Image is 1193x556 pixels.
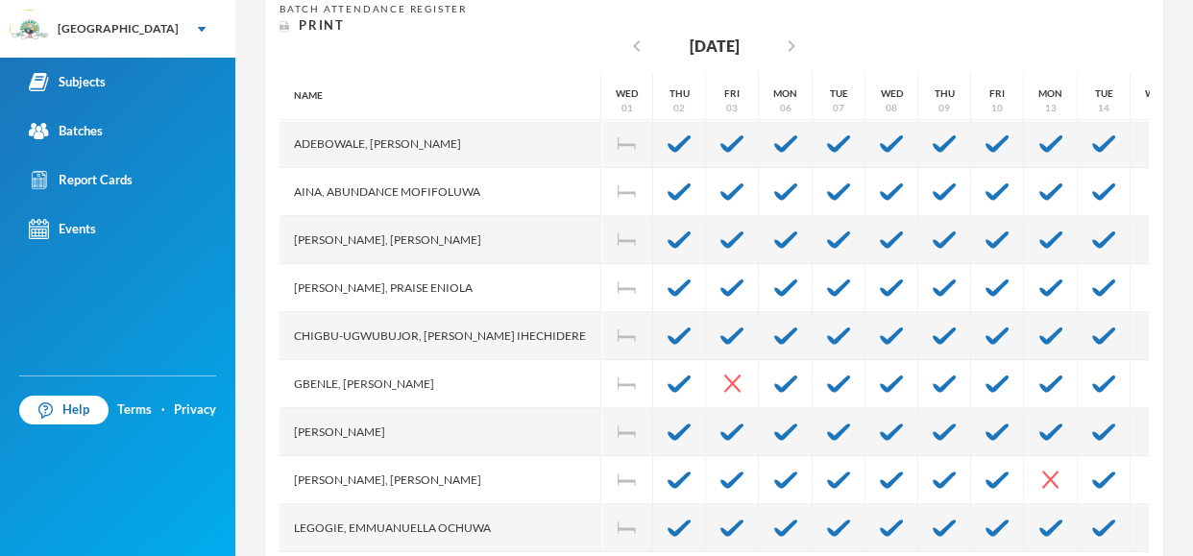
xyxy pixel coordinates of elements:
div: Wed [616,86,638,101]
div: Name [280,72,601,120]
div: 13 [1045,101,1057,115]
div: Wed [881,86,903,101]
div: · [161,400,165,420]
div: [GEOGRAPHIC_DATA] [58,20,179,37]
div: 09 [938,101,950,115]
div: Events [29,219,96,239]
a: Help [19,396,109,424]
div: Independence Day [601,408,653,456]
div: [PERSON_NAME], [PERSON_NAME] [280,216,601,264]
div: Independence Day [601,504,653,552]
div: Chigbu-ugwubujor, [PERSON_NAME] Ihechidere [280,312,601,360]
div: Independence Day [601,216,653,264]
div: Mon [1038,86,1062,101]
div: Subjects [29,72,106,92]
a: Privacy [174,400,216,420]
div: [PERSON_NAME], [PERSON_NAME] [280,456,601,504]
div: 14 [1098,101,1109,115]
div: 03 [726,101,738,115]
div: Fri [724,86,740,101]
img: logo [11,11,49,49]
div: Independence Day [601,312,653,360]
a: Terms [117,400,152,420]
span: Print [299,17,345,33]
div: Adebowale, [PERSON_NAME] [280,120,601,168]
div: Gbenle, [PERSON_NAME] [280,360,601,408]
div: Batches [29,121,103,141]
div: Aina, Abundance Mofifoluwa [280,168,601,216]
div: Mon [773,86,797,101]
div: Independence Day [601,264,653,312]
i: chevron_right [780,35,803,58]
div: [PERSON_NAME], Praise Eniola [280,264,601,312]
span: Batch Attendance Register [280,3,467,14]
div: Thu [935,86,955,101]
div: 01 [621,101,633,115]
div: [PERSON_NAME] [280,408,601,456]
div: 06 [780,101,791,115]
div: Report Cards [29,170,133,190]
div: 02 [673,101,685,115]
div: 10 [991,101,1003,115]
div: Independence Day [601,120,653,168]
div: Tue [1095,86,1113,101]
div: Thu [670,86,690,101]
div: Legogie, Emmuanuella Ochuwa [280,504,601,552]
div: 07 [833,101,844,115]
i: chevron_left [625,35,648,58]
div: Independence Day [601,456,653,504]
div: Independence Day [601,360,653,408]
div: Fri [989,86,1005,101]
div: Independence Day [601,168,653,216]
div: Tue [830,86,848,101]
div: [DATE] [689,35,739,58]
div: 08 [886,101,897,115]
div: Wed [1145,86,1167,101]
